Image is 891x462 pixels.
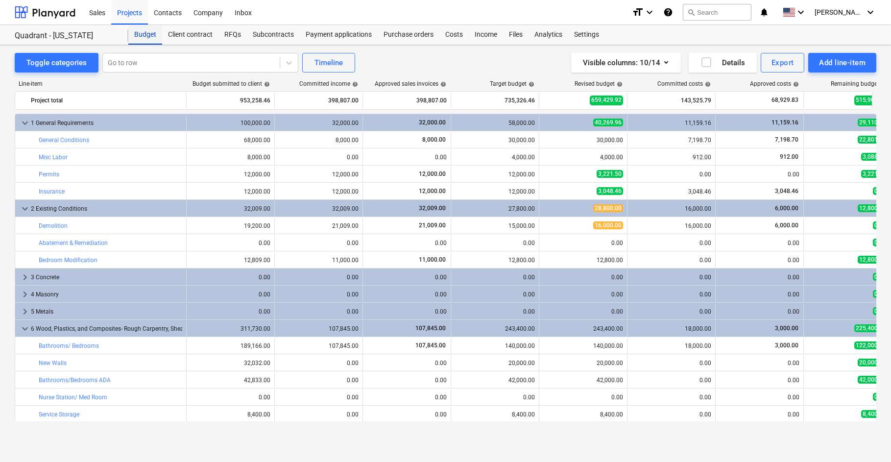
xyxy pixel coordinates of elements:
div: 8,400.00 [543,411,623,418]
div: 3 Concrete [31,269,182,285]
div: 243,400.00 [455,325,535,332]
span: 3,088.00 [861,153,888,161]
div: 21,009.00 [279,222,359,229]
div: Budget [128,25,162,45]
span: 16,000.00 [593,221,623,229]
span: help [615,81,623,87]
div: Target budget [490,80,534,87]
div: 42,000.00 [543,377,623,384]
button: Visible columns:10/14 [571,53,681,73]
div: 0.00 [631,377,711,384]
div: 140,000.00 [543,342,623,349]
span: search [687,8,695,16]
div: 12,000.00 [279,171,359,178]
div: 0.00 [279,291,359,298]
span: keyboard_arrow_down [19,117,31,129]
div: 30,000.00 [543,137,623,144]
div: 18,000.00 [631,325,711,332]
div: 0.00 [543,274,623,281]
span: keyboard_arrow_right [19,306,31,317]
div: Add line-item [819,56,866,69]
span: 11,000.00 [418,256,447,263]
i: keyboard_arrow_down [644,6,655,18]
div: 0.00 [191,308,270,315]
div: 6 Wood, Plastics, and Composites- Rough Carpentry, Sheathing, Wood Decking, Structural Plastics, ... [31,321,182,337]
div: Files [503,25,529,45]
div: Toggle categories [26,56,87,69]
i: format_size [632,6,644,18]
div: 0.00 [191,394,270,401]
span: help [527,81,534,87]
div: 0.00 [279,394,359,401]
div: 107,845.00 [279,342,359,349]
div: 12,000.00 [191,171,270,178]
span: 0.00 [873,221,888,229]
div: 140,000.00 [455,342,535,349]
span: 0.00 [873,290,888,298]
div: Payment applications [300,25,378,45]
div: 0.00 [279,411,359,418]
div: Revised budget [575,80,623,87]
div: Project total [31,93,182,108]
span: 12,000.00 [418,188,447,195]
div: 0.00 [455,291,535,298]
span: 8,400.00 [861,410,888,418]
div: 107,845.00 [279,325,359,332]
div: 912.00 [631,154,711,161]
span: 0.00 [873,307,888,315]
div: 0.00 [367,394,447,401]
div: 0.00 [543,394,623,401]
span: keyboard_arrow_down [19,203,31,215]
div: 398,807.00 [367,93,447,108]
div: 0.00 [367,274,447,281]
span: keyboard_arrow_down [19,323,31,335]
div: 0.00 [631,291,711,298]
span: 32,009.00 [418,205,447,212]
a: Bathrooms/ Bedrooms [39,342,99,349]
span: 12,800.00 [858,204,888,212]
span: help [262,81,270,87]
div: 0.00 [279,308,359,315]
div: 0.00 [455,394,535,401]
i: notifications [759,6,769,18]
span: 68,929.83 [771,96,799,104]
div: 16,000.00 [631,205,711,212]
div: 8,400.00 [455,411,535,418]
div: 0.00 [720,171,799,178]
div: 68,000.00 [191,137,270,144]
button: Add line-item [808,53,876,73]
div: 4,000.00 [455,154,535,161]
div: 0.00 [720,411,799,418]
span: help [791,81,799,87]
div: 3,048.46 [631,188,711,195]
div: 0.00 [720,377,799,384]
div: 0.00 [191,240,270,246]
div: 398,807.00 [279,93,359,108]
a: General Conditions [39,137,89,144]
a: Subcontracts [247,25,300,45]
span: 3,221.50 [597,170,623,178]
div: Committed costs [657,80,711,87]
a: Settings [568,25,605,45]
div: 0.00 [720,274,799,281]
div: 12,000.00 [191,188,270,195]
span: 225,400.00 [854,324,888,332]
div: Chat Widget [842,415,891,462]
div: 11,159.16 [631,120,711,126]
span: 912.00 [779,153,799,160]
div: 0.00 [631,308,711,315]
div: 8,000.00 [191,154,270,161]
div: 0.00 [455,308,535,315]
button: Details [689,53,757,73]
button: Toggle categories [15,53,98,73]
span: 32,000.00 [418,119,447,126]
span: help [438,81,446,87]
div: Committed income [299,80,358,87]
div: 4 Masonry [31,287,182,302]
span: 0.00 [873,239,888,246]
i: Knowledge base [663,6,673,18]
a: Bathrooms/Bedrooms ADA [39,377,111,384]
div: Details [700,56,745,69]
span: 7,198.70 [774,136,799,143]
div: Line-item [15,80,186,87]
